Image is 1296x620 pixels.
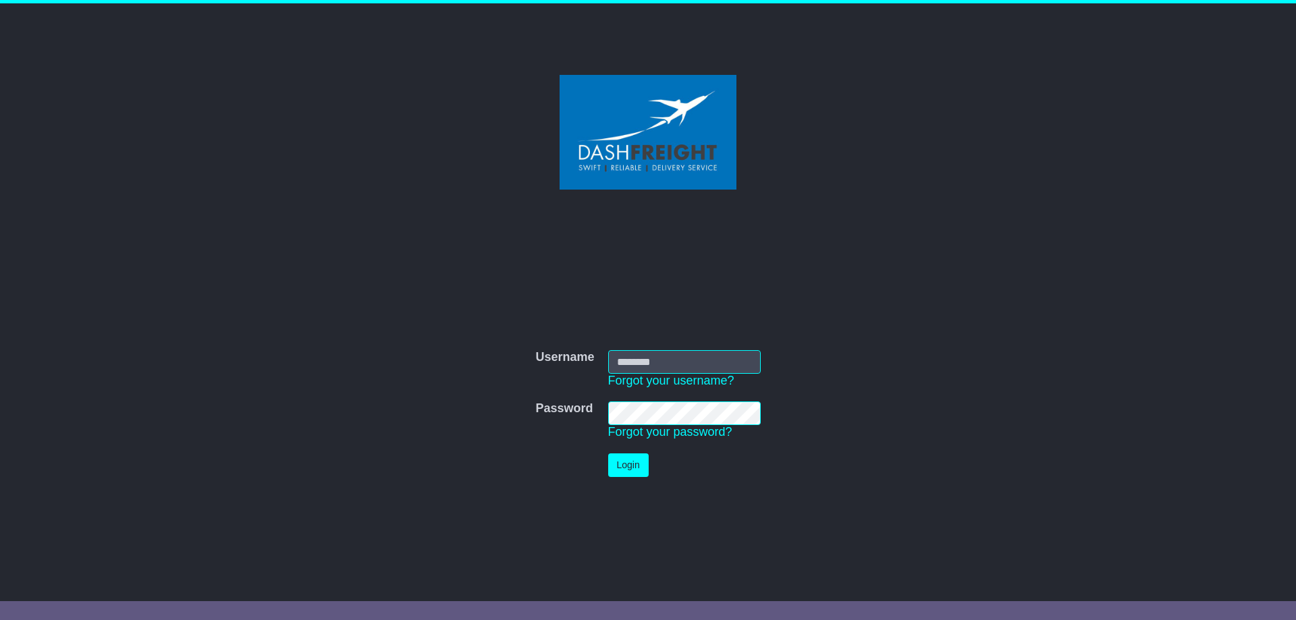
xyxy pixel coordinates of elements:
button: Login [608,453,649,477]
label: Username [535,350,594,365]
a: Forgot your username? [608,374,734,387]
a: Forgot your password? [608,425,732,439]
label: Password [535,401,593,416]
img: Dash Freight [560,75,736,190]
